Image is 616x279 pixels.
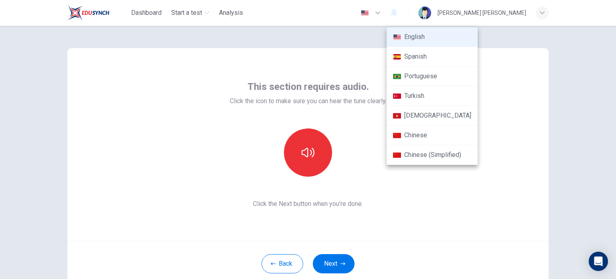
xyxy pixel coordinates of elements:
[393,73,401,79] img: pt
[589,252,608,271] div: Open Intercom Messenger
[387,126,478,145] li: Chinese
[387,145,478,165] li: Chinese (Simplified)
[393,113,401,119] img: vi
[387,67,478,86] li: Portuguese
[393,34,401,40] img: en
[393,132,401,138] img: zh
[387,27,478,47] li: English
[387,86,478,106] li: Turkish
[393,93,401,99] img: tr
[387,47,478,67] li: Spanish
[387,106,478,126] li: [DEMOGRAPHIC_DATA]
[393,54,401,60] img: es
[393,152,401,158] img: zh-CN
